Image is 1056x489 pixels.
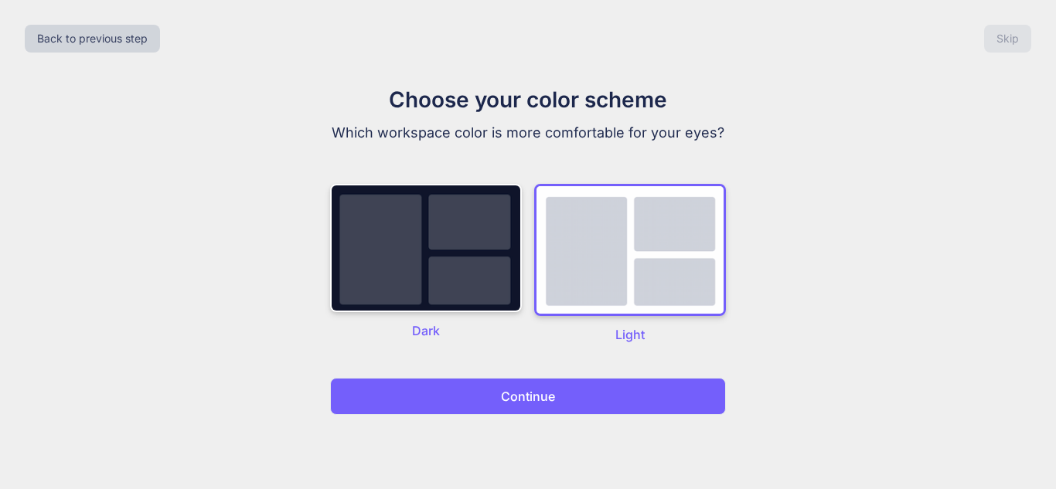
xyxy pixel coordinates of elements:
p: Continue [501,387,555,406]
p: Light [534,325,726,344]
img: dark [534,184,726,316]
img: dark [330,184,522,312]
p: Which workspace color is more comfortable for your eyes? [268,122,788,144]
button: Back to previous step [25,25,160,53]
p: Dark [330,321,522,340]
h1: Choose your color scheme [268,83,788,116]
button: Skip [984,25,1031,53]
button: Continue [330,378,726,415]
